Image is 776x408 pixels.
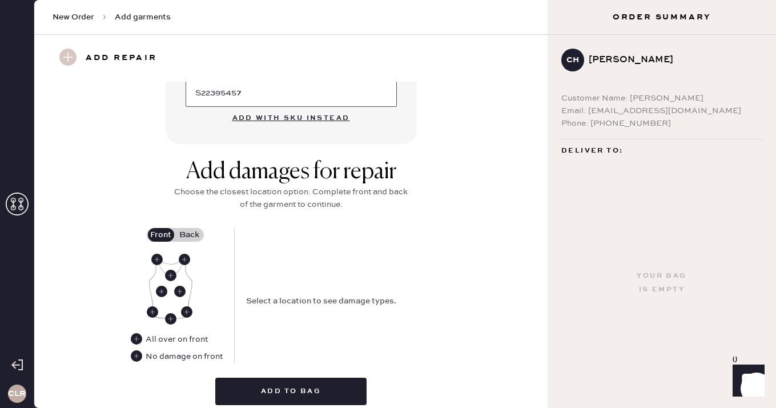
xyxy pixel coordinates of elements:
iframe: Front Chat [722,357,771,406]
label: Back [175,228,204,242]
h3: Order Summary [548,11,776,23]
div: Customer Name: [PERSON_NAME] [561,92,762,105]
div: Front Left Shoulder [179,254,190,265]
div: Front Right Seam [147,306,158,318]
span: Deliver to: [561,144,623,158]
div: Email: [EMAIL_ADDRESS][DOMAIN_NAME] [561,105,762,117]
div: Phone: [PHONE_NUMBER] [561,117,762,130]
span: New Order [53,11,94,23]
img: Garment image [149,256,192,319]
button: Add with SKU instead [226,107,357,130]
div: Front Center Hem [165,313,176,325]
h3: Add repair [86,49,157,68]
div: Choose the closest location option. Complete front and back of the garment to continue. [171,186,411,211]
div: Your bag is empty [637,269,686,297]
div: Front Left Seam [181,306,192,318]
div: Front Left Body [174,286,186,297]
div: All over on front [131,333,209,346]
div: All over on front [146,333,208,346]
div: No damage on front [146,350,223,363]
input: e.g. 1020304 [186,79,397,107]
div: [PERSON_NAME] [589,53,753,67]
label: Front [147,228,175,242]
h3: CLR [8,390,26,398]
button: Add to bag [215,378,367,405]
div: Add damages for repair [171,158,411,186]
div: Front Center Neckline [165,270,176,281]
div: No damage on front [131,350,223,363]
span: Add garments [115,11,171,23]
div: Front Right Body [156,286,167,297]
div: Select a location to see damage types. [246,295,396,307]
h3: CH [566,56,579,64]
div: Front Right Shoulder [151,254,163,265]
